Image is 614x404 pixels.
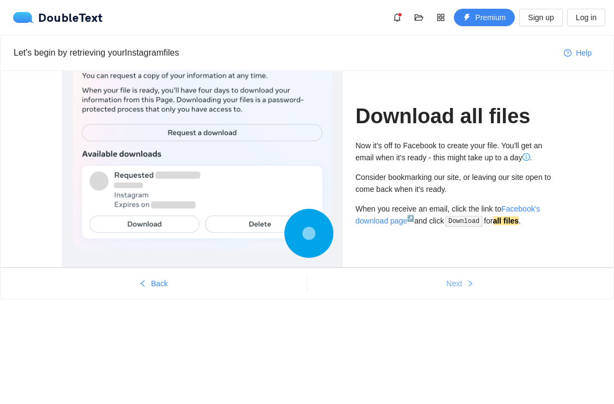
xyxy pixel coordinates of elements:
button: Sign up [519,9,562,26]
a: Facebook's download page↗ [356,204,540,225]
div: Consider bookmarking our site, or leaving our site open to come back when it's ready. [356,171,552,195]
sup: ↗ [407,215,414,221]
span: left [139,280,147,288]
button: Nextright [307,275,614,292]
div: Let's begin by retrieving your Instagram files [14,46,555,59]
span: question-circle [564,49,572,58]
button: leftBack [1,275,307,292]
div: Now it's off to Facebook to create your file. You'll get an email when it's ready - this might ta... [356,140,552,164]
div: When you receive an email, click the link to and click for . [356,203,552,227]
span: folder-open [411,13,427,22]
span: appstore [433,13,449,22]
a: logoDoubleText [13,12,103,23]
span: right [466,280,474,288]
h1: Download all files [356,104,552,129]
span: Help [576,47,592,59]
span: thunderbolt [463,14,471,22]
button: Log in [567,9,605,26]
button: folder-open [410,9,428,26]
button: bell [388,9,406,26]
span: Sign up [528,11,554,23]
button: thunderboltPremium [454,9,515,26]
span: info-circle [522,153,530,161]
span: Premium [475,11,506,23]
button: question-circleHelp [555,44,600,62]
strong: all files [493,216,519,225]
span: Back [151,278,168,290]
img: logo [13,12,38,23]
span: Log in [576,11,597,23]
span: bell [389,13,405,22]
button: appstore [432,9,449,26]
span: Next [446,278,462,290]
code: Download [445,216,483,227]
div: DoubleText [13,12,103,23]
